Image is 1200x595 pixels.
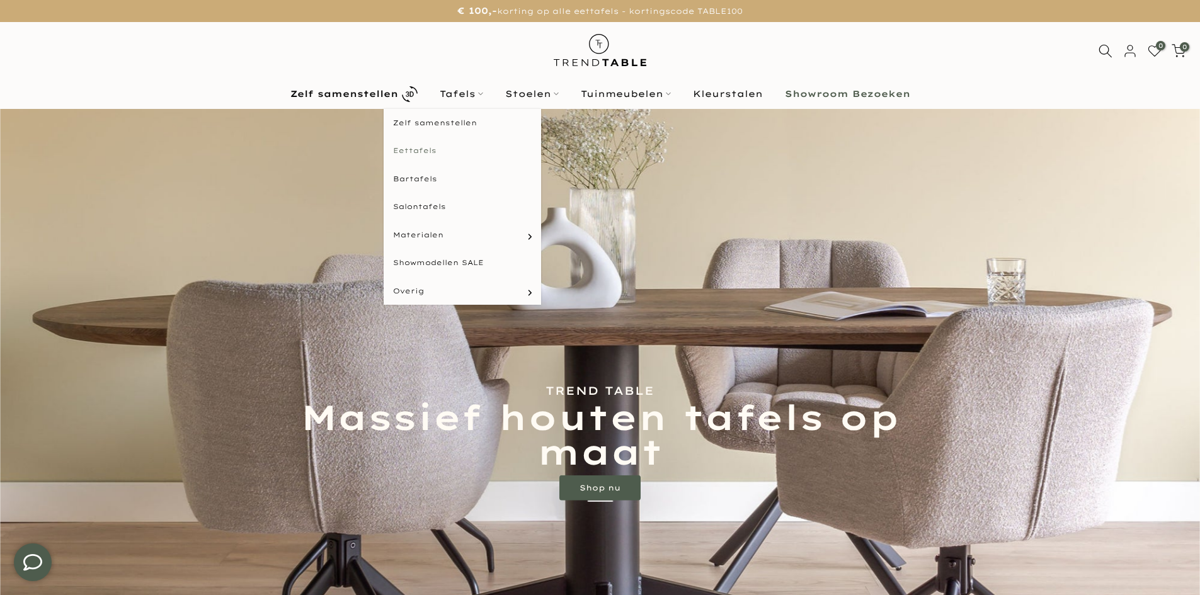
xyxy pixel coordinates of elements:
a: 0 [1148,44,1162,58]
a: Kleurstalen [682,86,774,101]
a: Zelf samenstellen [384,109,541,137]
a: Eettafels [384,137,541,165]
b: Showroom Bezoeken [785,89,910,98]
span: Overig [393,286,424,297]
a: Stoelen [494,86,569,101]
p: korting op alle eettafels - kortingscode TABLE100 [16,3,1184,19]
a: Zelf samenstellen [279,83,428,105]
a: Shop nu [559,475,641,501]
a: Salontafels [384,193,541,221]
a: 0 [1172,44,1186,58]
span: 0 [1156,41,1165,50]
a: Tafels [428,86,494,101]
a: Showmodellen SALE [384,249,541,277]
strong: € 100,- [457,5,497,16]
a: Materialen [384,221,541,249]
a: Overig [384,277,541,305]
iframe: toggle-frame [1,531,64,594]
span: Materialen [393,230,443,241]
span: 0 [1180,42,1189,52]
img: trend-table [545,22,655,78]
b: Zelf samenstellen [290,89,398,98]
a: Tuinmeubelen [569,86,682,101]
a: Bartafels [384,165,541,193]
a: Showroom Bezoeken [774,86,921,101]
